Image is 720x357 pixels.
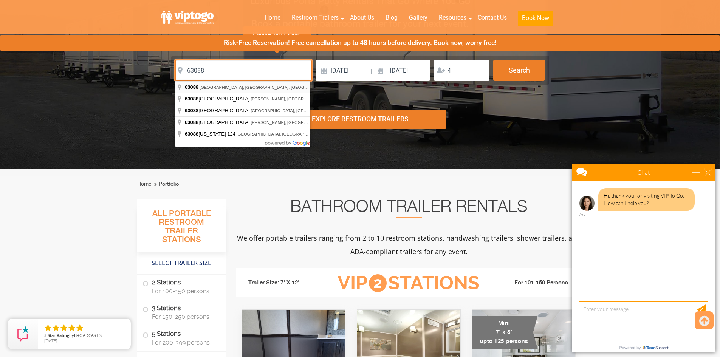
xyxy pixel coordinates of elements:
[44,332,46,338] span: 5
[373,60,430,81] input: Pickup
[513,9,559,30] a: Book Now
[251,97,376,101] span: [PERSON_NAME], [GEOGRAPHIC_DATA], [GEOGRAPHIC_DATA]
[185,84,198,90] span: 63088
[242,272,326,294] li: Trailer Size: 7' X 12'
[185,131,237,137] span: [US_STATE] 124
[274,110,446,129] div: Explore Restroom Trailers
[433,9,472,26] a: Resources
[15,326,31,342] img: Review Rating
[44,338,57,343] span: [DATE]
[518,11,553,26] button: Book Now
[237,132,371,136] span: [GEOGRAPHIC_DATA], [GEOGRAPHIC_DATA], [GEOGRAPHIC_DATA]
[142,300,221,324] label: 3 Stations
[59,323,68,332] li: 
[51,323,60,332] li: 
[75,323,84,332] li: 
[142,326,221,349] label: 5 Stations
[236,231,582,258] p: We offer portable trailers ranging from 2 to 10 restroom stations, handwashing trailers, shower t...
[175,60,312,81] input: Where do you need your restroom?
[74,332,103,338] span: BROADCAST S.
[259,9,286,26] a: Home
[493,60,545,81] button: Search
[251,120,376,125] span: [PERSON_NAME], [GEOGRAPHIC_DATA], [GEOGRAPHIC_DATA]
[236,199,582,218] h2: Bathroom Trailer Rentals
[67,323,76,332] li: 
[316,60,370,81] input: Delivery
[403,9,433,26] a: Gallery
[185,119,198,125] span: 63088
[137,181,151,187] a: Home
[44,333,125,338] span: by
[48,332,69,338] span: Star Rating
[326,273,491,294] h3: VIP Stations
[492,278,576,287] li: For 101-150 Persons
[344,9,380,26] a: About Us
[434,60,489,81] input: Persons
[472,316,538,349] div: Mini 7' x 8' upto 125 persons
[185,108,251,113] span: [GEOGRAPHIC_DATA]
[185,108,198,113] span: 63088
[567,159,720,357] iframe: Live Chat Box
[380,9,403,26] a: Blog
[137,256,226,270] h4: Select Trailer Size
[251,108,385,113] span: [GEOGRAPHIC_DATA], [GEOGRAPHIC_DATA], [GEOGRAPHIC_DATA]
[286,9,344,26] a: Restroom Trailers
[369,274,387,292] span: 2
[185,119,251,125] span: [GEOGRAPHIC_DATA]
[472,9,513,26] a: Contact Us
[152,287,217,295] span: For 100-150 persons
[142,275,221,298] label: 2 Stations
[185,131,198,137] span: 63088
[152,180,179,189] li: Portfolio
[200,85,334,90] span: [GEOGRAPHIC_DATA], [GEOGRAPHIC_DATA], [GEOGRAPHIC_DATA]
[370,60,372,84] span: |
[185,96,198,102] span: 63088
[43,323,53,332] li: 
[152,313,217,320] span: For 150-250 persons
[185,96,251,102] span: [GEOGRAPHIC_DATA]
[137,207,226,252] h3: All Portable Restroom Trailer Stations
[152,339,217,346] span: For 200-399 persons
